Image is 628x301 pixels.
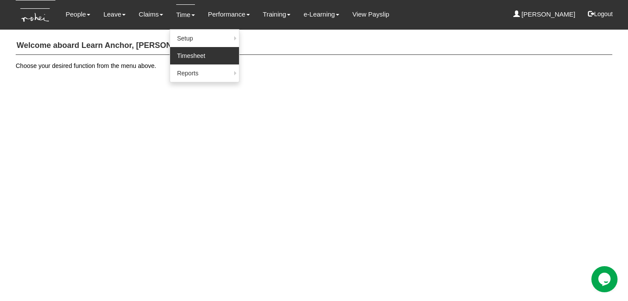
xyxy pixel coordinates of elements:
a: Claims [139,4,163,24]
a: Reports [170,64,239,82]
a: View Payslip [352,4,389,24]
a: Timesheet [170,47,239,64]
a: People [65,4,90,24]
a: Setup [170,30,239,47]
a: [PERSON_NAME] [513,4,576,24]
h4: Welcome aboard Learn Anchor, [PERSON_NAME] ! [16,37,612,55]
iframe: chat widget [591,266,619,292]
a: e-Learning [304,4,339,24]
button: Logout [582,3,619,24]
a: Time [176,4,195,25]
p: Choose your desired function from the menu above. [16,61,612,70]
img: KTs7HI1dOZG7tu7pUkOpGGQAiEQAiEQAj0IhBB1wtXDg6BEAiBEAiBEAiB4RGIoBtemSRFIRACIRACIRACIdCLQARdL1w5OAR... [16,0,55,30]
a: Leave [103,4,126,24]
a: Performance [208,4,250,24]
a: Training [263,4,291,24]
